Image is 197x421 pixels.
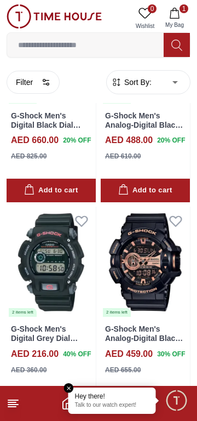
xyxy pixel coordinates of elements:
[105,111,183,147] a: G-Shock Men's Analog-Digital Black Dial Watch - GA-010CE-2ADR
[105,365,141,375] div: AED 655.00
[161,21,188,29] span: My Bag
[11,151,47,161] div: AED 825.00
[148,4,157,13] span: 0
[63,349,91,359] span: 40 % OFF
[165,389,189,413] div: Chat Widget
[7,179,96,202] button: Add to cart
[11,111,87,147] a: G-Shock Men's Digital Black Dial Watch - GBD-200SM-1A5DR
[7,4,102,29] img: ...
[11,134,59,147] h4: AED 660.00
[9,308,37,317] div: 2 items left
[11,325,78,361] a: G-Shock Men's Digital Grey Dial Watch - DW-9052-1VDR
[75,402,149,409] p: Talk to our watch expert!
[105,348,153,361] h4: AED 459.00
[159,4,190,32] button: 1My Bag
[7,207,96,318] a: G-Shock Men's Digital Grey Dial Watch - DW-9052-1VDR2 items left
[111,77,152,88] button: Sort By:
[11,365,47,375] div: AED 360.00
[63,135,91,145] span: 20 % OFF
[101,207,190,318] a: G-Shock Men's Analog-Digital Black-Gold Dial Watch - GA-400GB-1A42 items left
[105,151,141,161] div: AED 610.00
[7,207,96,318] img: G-Shock Men's Digital Grey Dial Watch - DW-9052-1VDR
[11,348,59,361] h4: AED 216.00
[103,308,131,317] div: 2 items left
[61,397,74,410] a: Home
[131,4,159,32] a: 0Wishlist
[157,349,185,359] span: 30 % OFF
[64,383,74,393] em: Close tooltip
[24,184,78,197] div: Add to cart
[101,207,190,318] img: G-Shock Men's Analog-Digital Black-Gold Dial Watch - GA-400GB-1A4
[118,184,172,197] div: Add to cart
[122,77,152,88] span: Sort By:
[179,4,188,13] span: 1
[7,71,60,94] button: Filter
[131,22,159,30] span: Wishlist
[101,179,190,202] button: Add to cart
[105,325,184,361] a: G-Shock Men's Analog-Digital Black-Gold Dial Watch - GA-400GB-1A4
[157,135,185,145] span: 20 % OFF
[105,134,153,147] h4: AED 488.00
[75,392,149,401] div: Hey there!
